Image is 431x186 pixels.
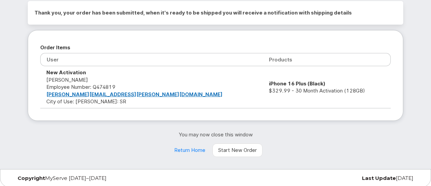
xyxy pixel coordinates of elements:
[46,91,223,98] a: [PERSON_NAME][EMAIL_ADDRESS][PERSON_NAME][DOMAIN_NAME]
[28,131,403,138] p: You may now close this window
[168,143,211,157] a: Return Home
[46,84,115,90] span: Employee Number: Q474819
[212,143,263,157] a: Start New Order
[263,53,391,66] th: Products
[40,66,263,108] td: [PERSON_NAME] City of Use: [PERSON_NAME]: SR
[13,176,148,181] div: MyServe [DATE]–[DATE]
[40,43,391,53] h2: Order Items
[18,175,45,181] strong: Copyright
[263,66,391,108] td: $329.99 - 30 Month Activation (128GB)
[46,69,86,76] strong: New Activation
[40,53,263,66] th: User
[362,175,396,181] strong: Last Update
[402,157,426,181] iframe: Messenger Launcher
[283,176,418,181] div: [DATE]
[35,8,396,18] h2: Thank you, your order has been submitted, when it's ready to be shipped you will receive a notifi...
[269,80,325,87] strong: iPhone 16 Plus (Black)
